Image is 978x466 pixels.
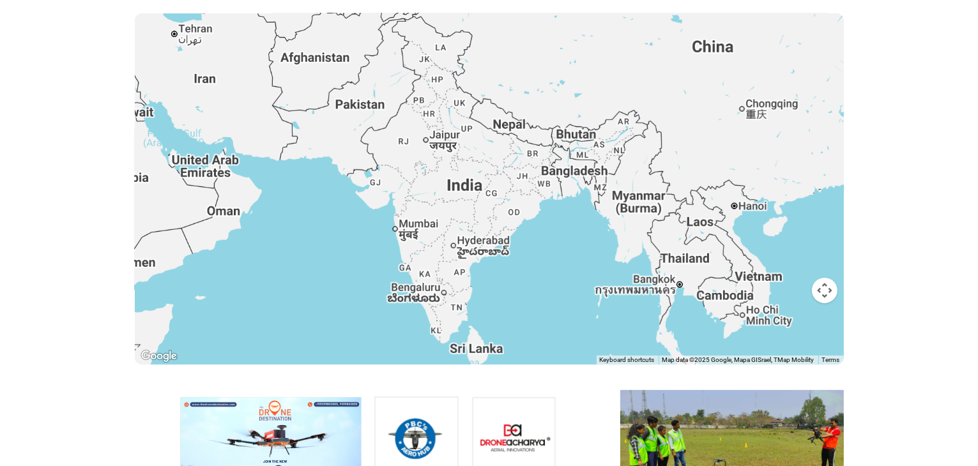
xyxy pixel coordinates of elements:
[138,348,180,365] a: Open this area in Google Maps (opens a new window)
[812,278,837,303] button: Map camera controls
[662,356,814,363] span: Map data ©2025 Google, Mapa GISrael, TMap Mobility
[600,356,655,365] button: Keyboard shortcuts
[138,348,180,365] img: Google
[822,356,840,363] a: Terms (opens in new tab)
